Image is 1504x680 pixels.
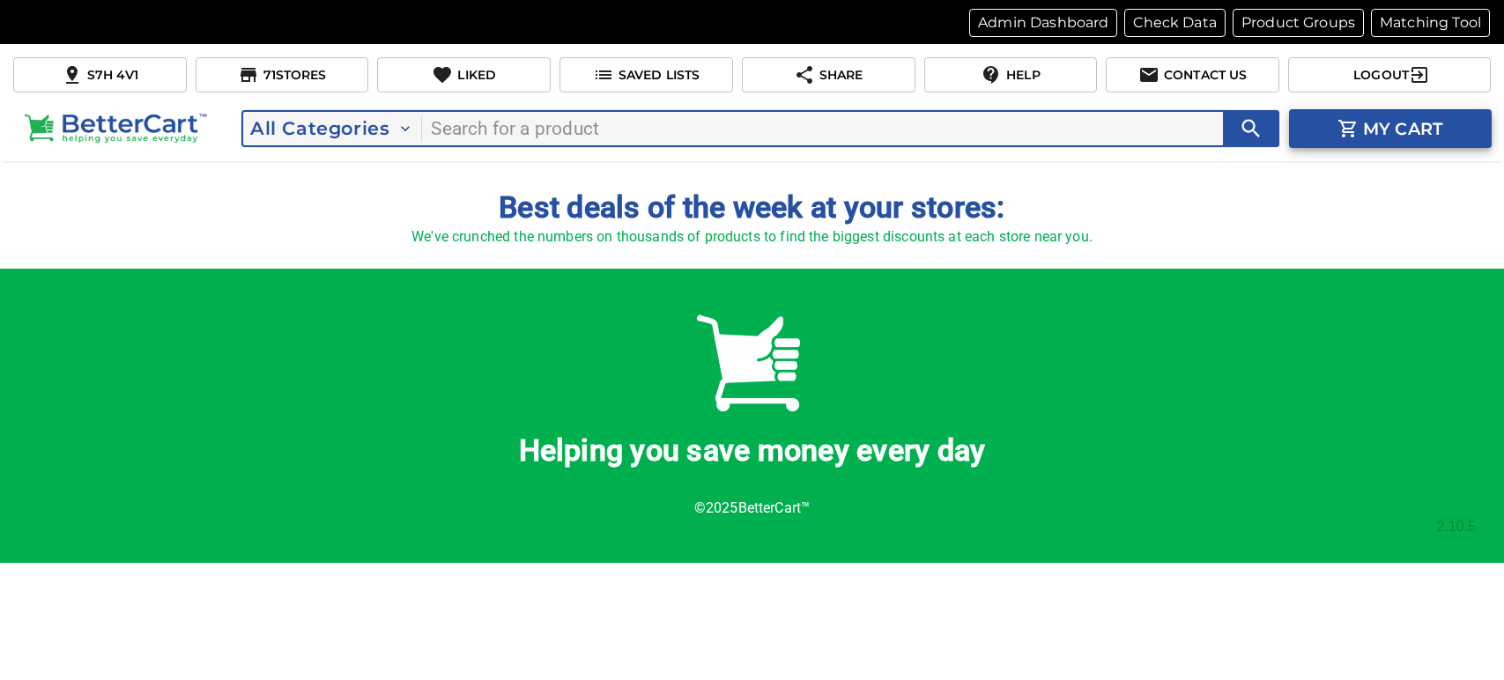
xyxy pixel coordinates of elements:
button: Help [924,57,1098,92]
button: S7H 4V1 [13,57,187,92]
button: cart [1289,109,1492,148]
button: Admin Dashboard [969,9,1117,37]
p: Liked [453,66,496,85]
p: Product Groups [1241,12,1355,33]
p: Logout [1349,66,1409,85]
p: 71 Stores [259,66,327,85]
button: Check Data [1124,9,1226,37]
p: Help [1002,66,1041,85]
button: Share [742,57,915,92]
button: Liked [377,57,551,92]
p: Saved Lists [614,66,700,85]
p: Admin Dashboard [978,12,1108,33]
button: 71Stores [196,57,369,92]
img: Better-Cart-Logo-just-cart-square-500pxwhite-1-300x300.png [686,297,819,429]
button: All Categories [243,113,418,144]
img: BC-Logo.png [19,108,212,150]
p: Contact us [1159,66,1247,85]
h4: Helping you save money every day [28,432,1476,469]
p: Share [815,66,863,85]
p: S7H 4V1 [83,66,138,85]
button: Matching Tool [1371,9,1490,37]
button: search [1228,106,1275,152]
button: Logout [1288,57,1491,92]
button: Saved Lists [559,57,733,92]
p: Check Data [1133,12,1217,33]
p: Matching Tool [1380,12,1481,33]
button: Contact us [1106,57,1279,92]
span: All Categories [250,118,411,139]
div: 2.10.5 [28,519,1476,535]
p: My cart [1359,116,1443,142]
p: © 2025 BetterCart™ [28,498,1476,519]
button: Product Groups [1233,9,1364,37]
input: search [431,112,1278,145]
